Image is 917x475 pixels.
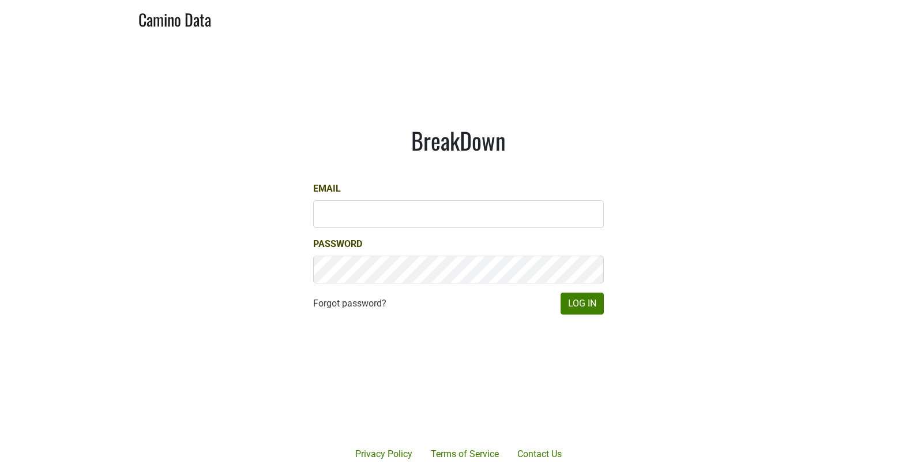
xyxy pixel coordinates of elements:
[422,443,508,466] a: Terms of Service
[313,297,386,311] a: Forgot password?
[346,443,422,466] a: Privacy Policy
[313,126,604,154] h1: BreakDown
[313,182,341,196] label: Email
[138,5,211,32] a: Camino Data
[508,443,571,466] a: Contact Us
[561,293,604,315] button: Log In
[313,237,362,251] label: Password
